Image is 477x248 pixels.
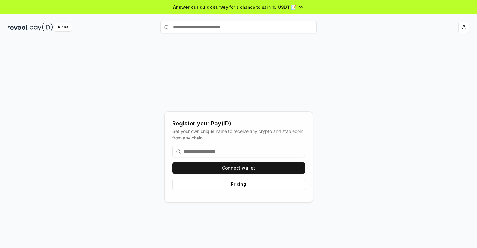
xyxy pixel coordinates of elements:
button: Connect wallet [172,162,305,174]
div: Alpha [54,23,72,31]
span: for a chance to earn 10 USDT 📝 [229,4,296,10]
div: Register your Pay(ID) [172,119,305,128]
img: reveel_dark [8,23,28,31]
img: pay_id [30,23,53,31]
button: Pricing [172,179,305,190]
div: Get your own unique name to receive any crypto and stablecoin, from any chain [172,128,305,141]
span: Answer our quick survey [173,4,228,10]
